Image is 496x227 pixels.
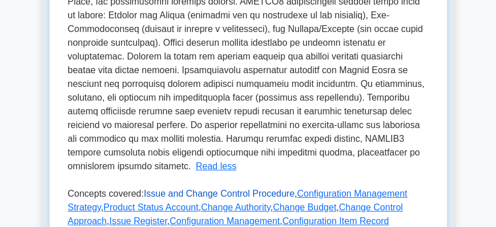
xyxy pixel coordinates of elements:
[196,160,236,173] button: Read less
[283,216,389,226] a: Configuration Item Record
[201,202,271,212] a: Change Authority
[273,202,336,212] a: Change Budget
[144,189,295,198] a: Issue and Change Control Procedure
[170,216,280,226] a: Configuration Management
[109,216,167,226] a: Issue Register
[103,202,198,212] a: Product Status Account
